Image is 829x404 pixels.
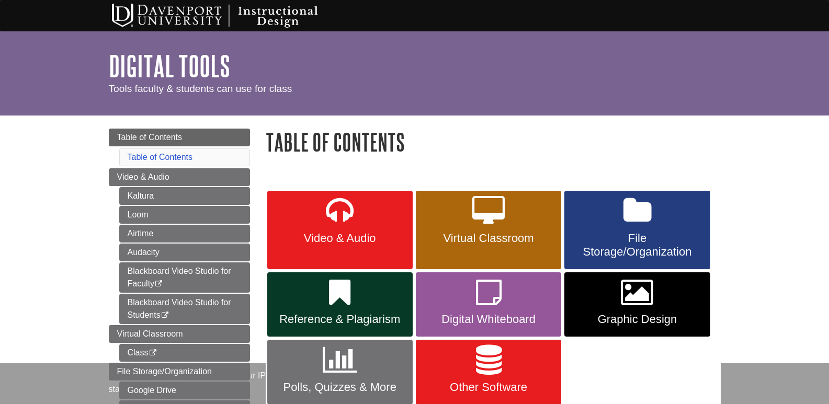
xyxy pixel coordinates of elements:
a: Table of Contents [128,153,193,161]
span: Virtual Classroom [424,232,553,245]
i: This link opens in a new window [154,281,163,287]
a: Blackboard Video Studio for Students [119,294,250,324]
a: Kaltura [119,187,250,205]
span: Digital Whiteboard [424,313,553,326]
span: Reference & Plagiarism [275,313,405,326]
span: Other Software [424,380,553,394]
a: Graphic Design [564,272,710,337]
a: Reference & Plagiarism [267,272,413,337]
h1: Table of Contents [266,129,721,155]
span: Video & Audio [117,172,169,181]
span: Tools faculty & students can use for class [109,83,292,94]
i: This link opens in a new window [161,312,169,319]
a: Class [119,344,250,362]
a: Airtime [119,225,250,243]
a: Blackboard Video Studio for Faculty [119,262,250,293]
a: File Storage/Organization [564,191,710,269]
a: Digital Whiteboard [416,272,561,337]
a: Virtual Classroom [109,325,250,343]
span: Polls, Quizzes & More [275,380,405,394]
img: Davenport University Instructional Design [104,3,355,29]
a: Digital Tools [109,50,230,82]
a: Video & Audio [109,168,250,186]
a: Audacity [119,244,250,261]
a: Video & Audio [267,191,413,269]
a: Google Drive [119,382,250,399]
a: Loom [119,206,250,224]
a: File Storage/Organization [109,363,250,380]
a: Virtual Classroom [416,191,561,269]
span: Virtual Classroom [117,329,183,338]
span: Video & Audio [275,232,405,245]
span: Table of Contents [117,133,183,142]
i: This link opens in a new window [149,350,157,356]
a: Table of Contents [109,129,250,146]
span: Graphic Design [572,313,702,326]
span: File Storage/Organization [117,367,212,376]
span: File Storage/Organization [572,232,702,259]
